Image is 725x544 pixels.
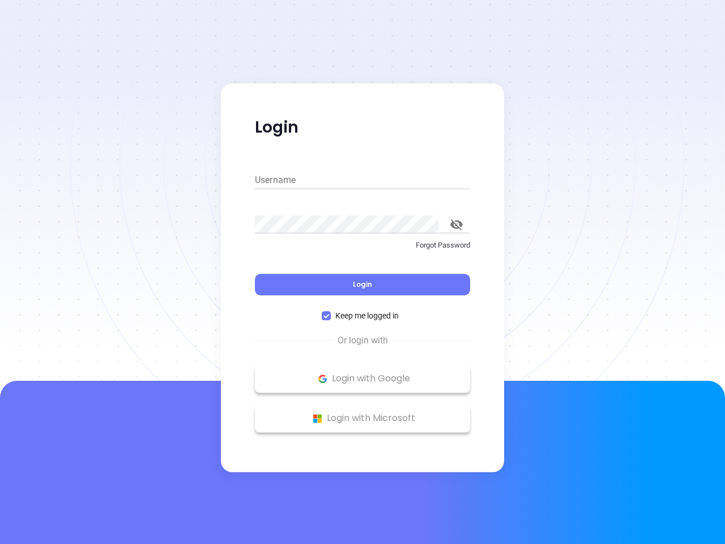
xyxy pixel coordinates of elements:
button: Microsoft Logo Login with Microsoft [255,404,470,432]
span: Or login with [332,334,394,347]
span: Login [353,279,372,289]
p: Forgot Password [255,240,470,251]
p: Login [255,117,470,138]
p: Login with Google [261,370,464,387]
a: Forgot Password [255,240,470,260]
button: Login [255,274,470,295]
p: Login with Microsoft [261,410,464,427]
img: Microsoft Logo [310,411,325,426]
img: Google Logo [315,372,330,386]
button: Google Logo Login with Google [255,364,470,393]
button: toggle password visibility [443,211,470,238]
span: Keep me logged in [331,309,403,322]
